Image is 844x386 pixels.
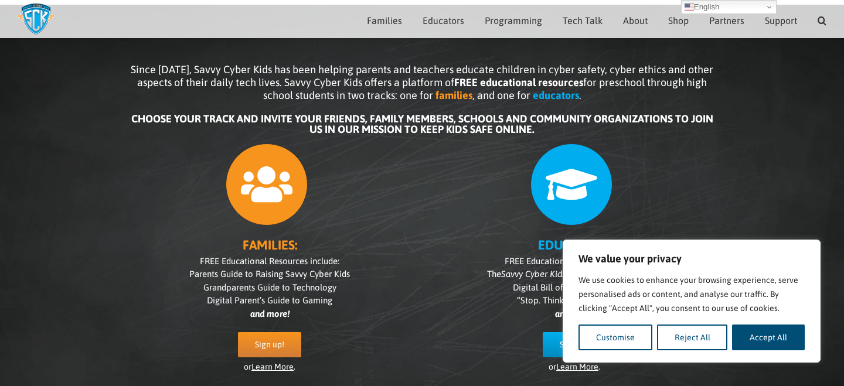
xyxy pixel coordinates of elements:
[657,324,728,350] button: Reject All
[578,273,805,315] p: We use cookies to enhance your browsing experience, serve personalised ads or content, and analys...
[207,295,332,305] span: Digital Parent’s Guide to Gaming
[243,237,297,252] b: FAMILIES:
[560,340,589,350] span: Sign up!
[200,256,339,266] span: FREE Educational Resources include:
[513,282,637,292] span: Digital Bill of Rights Lesson Plan
[487,269,662,279] span: The Teacher’s Packs
[367,16,402,25] span: Families
[732,324,805,350] button: Accept All
[435,89,472,101] b: families
[517,295,632,305] span: “Stop. Think. Connect.” Poster
[563,16,603,25] span: Tech Talk
[250,309,290,319] i: and more!
[251,362,294,371] a: Learn More
[244,362,295,371] span: or .
[543,332,606,357] a: Sign up!
[578,324,652,350] button: Customise
[255,340,284,350] span: Sign up!
[131,63,713,101] span: Since [DATE], Savvy Cyber Kids has been helping parents and teachers educate children in cyber sa...
[485,16,542,25] span: Programming
[203,282,336,292] span: Grandparents Guide to Technology
[623,16,648,25] span: About
[579,89,581,101] span: .
[765,16,797,25] span: Support
[549,362,600,371] span: or .
[18,3,55,35] img: Savvy Cyber Kids Logo
[668,16,689,25] span: Shop
[685,2,694,12] img: en
[538,237,611,252] b: EDUCATORS:
[709,16,744,25] span: Partners
[505,256,644,266] span: FREE Educational Resources include:
[189,269,350,279] span: Parents Guide to Raising Savvy Cyber Kids
[556,362,598,371] a: Learn More
[423,16,464,25] span: Educators
[454,76,583,88] b: FREE educational resources
[578,252,805,266] p: We value your privacy
[472,89,530,101] span: , and one for
[131,112,713,135] b: CHOOSE YOUR TRACK AND INVITE YOUR FRIENDS, FAMILY MEMBERS, SCHOOLS AND COMMUNITY ORGANIZATIONS TO...
[238,332,301,357] a: Sign up!
[533,89,579,101] b: educators
[501,269,602,279] i: Savvy Cyber Kids at Home
[555,309,594,319] i: and more!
